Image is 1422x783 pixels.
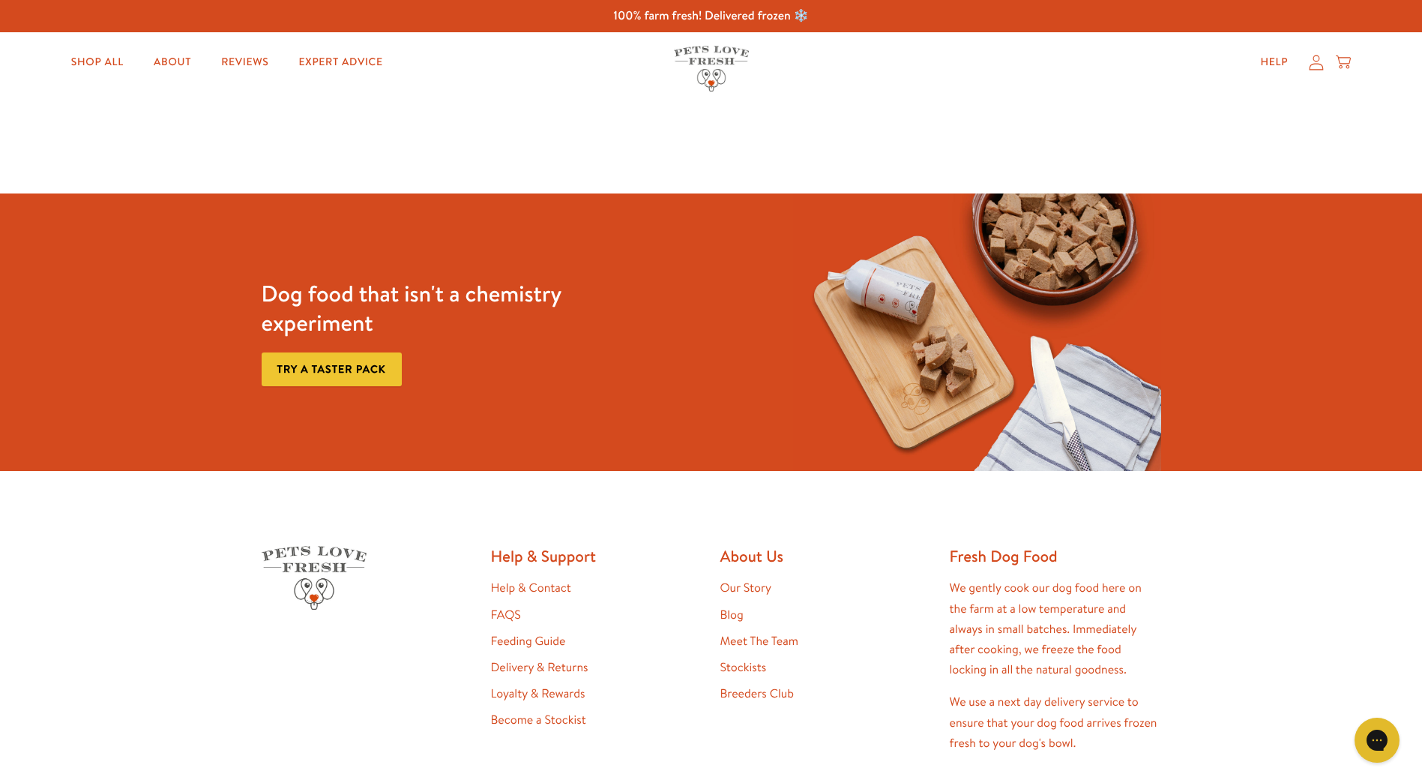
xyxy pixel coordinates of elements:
a: Delivery & Returns [491,659,588,676]
img: Fussy [793,193,1161,471]
a: Meet The Team [720,633,798,649]
a: Reviews [209,47,280,77]
a: Blog [720,607,744,623]
p: We gently cook our dog food here on the farm at a low temperature and always in small batches. Im... [950,578,1161,680]
a: Try a taster pack [262,352,402,386]
a: Help & Contact [491,580,571,596]
a: Breeders Club [720,685,794,702]
h2: About Us [720,546,932,566]
a: Shop All [59,47,136,77]
iframe: Gorgias live chat messenger [1347,712,1407,768]
a: FAQS [491,607,521,623]
a: About [142,47,203,77]
a: Loyalty & Rewards [491,685,585,702]
img: Pets Love Fresh [262,546,367,610]
img: Pets Love Fresh [674,46,749,91]
h2: Fresh Dog Food [950,546,1161,566]
a: Become a Stockist [491,712,586,728]
h3: Dog food that isn't a chemistry experiment [262,279,630,337]
p: We use a next day delivery service to ensure that your dog food arrives frozen fresh to your dog'... [950,692,1161,754]
h2: Help & Support [491,546,702,566]
a: Expert Advice [287,47,395,77]
a: Help [1248,47,1300,77]
a: Feeding Guide [491,633,566,649]
a: Stockists [720,659,767,676]
a: Our Story [720,580,772,596]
